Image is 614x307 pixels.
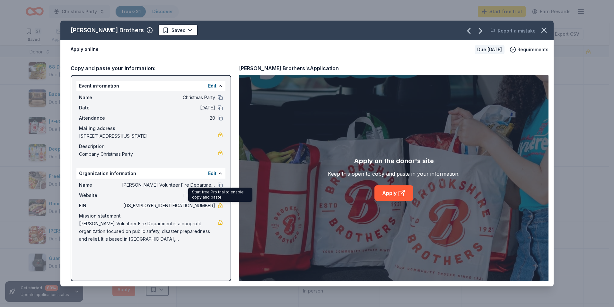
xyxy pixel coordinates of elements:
button: Report a mistake [490,27,536,35]
span: Date [79,104,122,112]
span: [PERSON_NAME] Volunteer Fire Department [122,181,215,189]
span: Attendance [79,114,122,122]
div: Mission statement [79,212,223,220]
div: Event information [76,81,225,91]
div: [PERSON_NAME] Brothers [71,25,144,35]
span: Requirements [517,46,548,53]
div: [PERSON_NAME] Brothers's Application [239,64,339,72]
span: Company Christmas Party [79,150,218,158]
span: [STREET_ADDRESS][US_STATE] [79,132,218,140]
button: Edit [208,82,216,90]
span: Saved [171,26,186,34]
button: Edit [208,170,216,177]
span: Name [79,181,122,189]
span: [US_EMPLOYER_IDENTIFICATION_NUMBER] [122,202,215,209]
button: Apply online [71,43,99,56]
div: Copy and paste your information: [71,64,231,72]
div: Due [DATE] [475,45,504,54]
div: Organization information [76,168,225,179]
span: Fill in using "Edit" [183,193,215,198]
span: Christmas Party [122,94,215,101]
span: [DATE] [122,104,215,112]
button: Saved [158,24,198,36]
a: Apply [374,185,413,201]
button: Requirements [510,46,548,53]
div: Description [79,143,223,150]
div: Keep this open to copy and paste in your information. [328,170,460,178]
div: Mailing address [79,125,223,132]
span: 20 [122,114,215,122]
span: [PERSON_NAME] Volunteer Fire Department is a nonprofit organization focused on public safety, dis... [79,220,218,243]
span: EIN [79,202,122,209]
span: Name [79,94,122,101]
div: Start free Pro trial to enable copy and paste [188,188,252,202]
div: Apply on the donor's site [354,156,434,166]
span: Website [79,191,122,199]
